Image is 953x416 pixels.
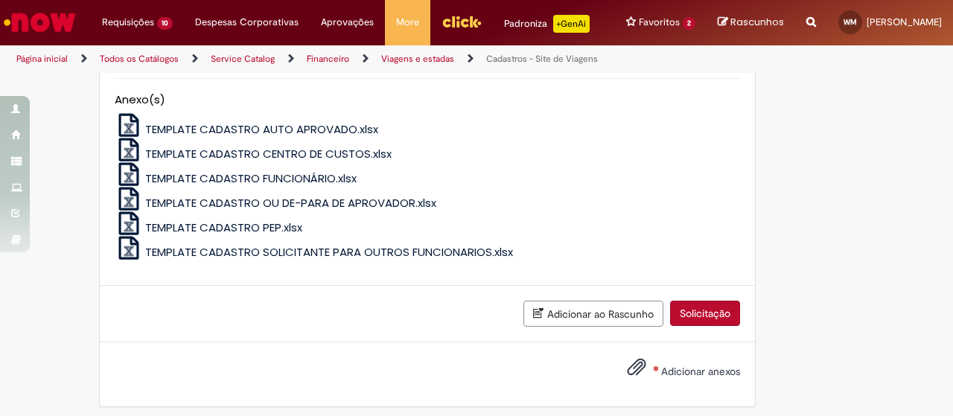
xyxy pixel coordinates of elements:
button: Adicionar anexos [623,353,650,388]
h5: Anexo(s) [115,94,740,106]
a: TEMPLATE CADASTRO FUNCIONÁRIO.xlsx [115,170,357,186]
span: Requisições [102,15,154,30]
img: ServiceNow [1,7,78,37]
button: Adicionar ao Rascunho [523,301,663,327]
span: 2 [683,17,695,30]
button: Solicitação [670,301,740,326]
p: +GenAi [553,15,590,33]
a: Cadastros - Site de Viagens [486,53,598,65]
a: TEMPLATE CADASTRO PEP.xlsx [115,220,303,235]
a: TEMPLATE CADASTRO SOLICITANTE PARA OUTROS FUNCIONARIOS.xlsx [115,244,514,260]
span: More [396,15,419,30]
a: TEMPLATE CADASTRO AUTO APROVADO.xlsx [115,121,379,137]
img: click_logo_yellow_360x200.png [442,10,482,33]
a: Financeiro [307,53,349,65]
div: Padroniza [504,15,590,33]
span: Favoritos [639,15,680,30]
a: Todos os Catálogos [100,53,179,65]
span: 10 [157,17,173,30]
span: Rascunhos [730,15,784,29]
span: TEMPLATE CADASTRO PEP.xlsx [145,220,302,235]
span: TEMPLATE CADASTRO AUTO APROVADO.xlsx [145,121,378,137]
span: TEMPLATE CADASTRO SOLICITANTE PARA OUTROS FUNCIONARIOS.xlsx [145,244,513,260]
a: Viagens e estadas [381,53,454,65]
span: TEMPLATE CADASTRO OU DE-PARA DE APROVADOR.xlsx [145,195,436,211]
span: TEMPLATE CADASTRO FUNCIONÁRIO.xlsx [145,170,357,186]
span: TEMPLATE CADASTRO CENTRO DE CUSTOS.xlsx [145,146,392,161]
ul: Trilhas de página [11,45,624,73]
span: Despesas Corporativas [195,15,299,30]
span: Adicionar anexos [661,365,740,378]
span: [PERSON_NAME] [867,16,942,28]
a: Service Catalog [211,53,275,65]
a: Rascunhos [718,16,784,30]
span: Aprovações [321,15,374,30]
a: TEMPLATE CADASTRO CENTRO DE CUSTOS.xlsx [115,146,392,161]
span: WM [844,17,857,27]
a: TEMPLATE CADASTRO OU DE-PARA DE APROVADOR.xlsx [115,195,437,211]
a: Página inicial [16,53,68,65]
